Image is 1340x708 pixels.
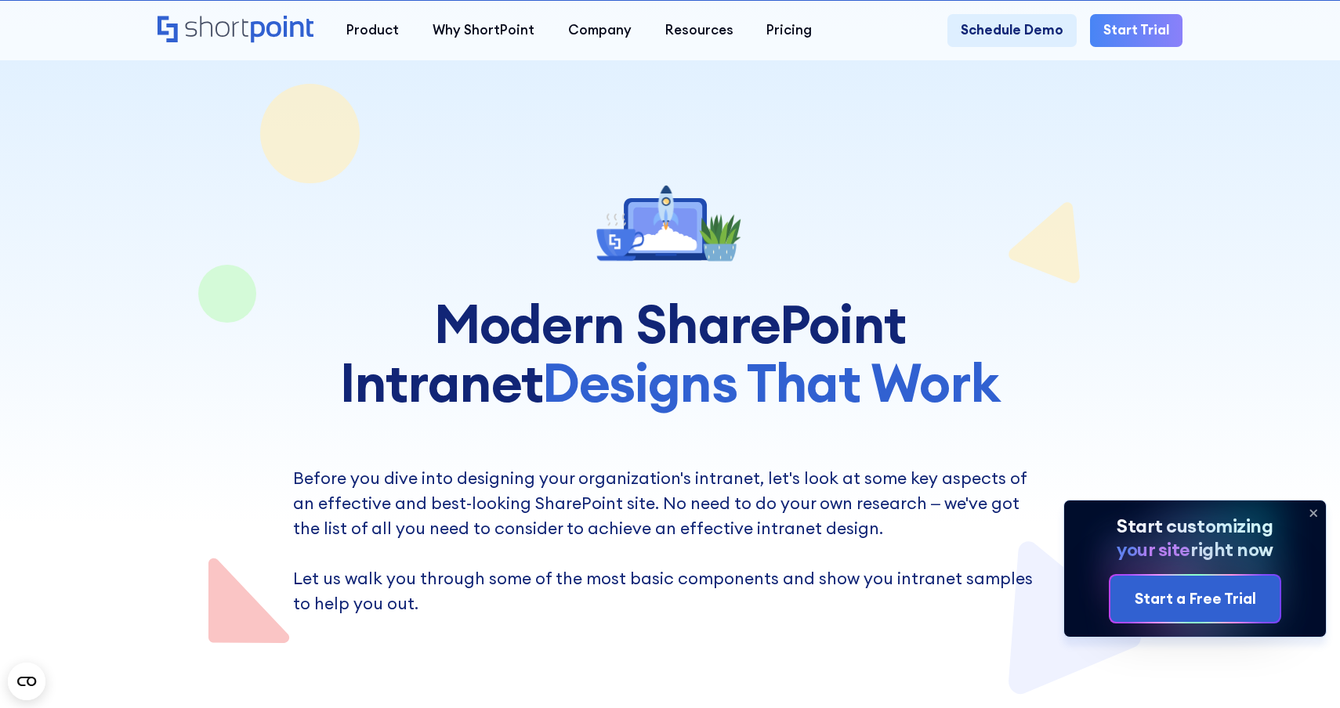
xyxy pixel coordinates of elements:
[346,20,399,41] div: Product
[293,466,1047,616] p: Before you dive into designing your organization's intranet, let's look at some key aspects of an...
[947,14,1077,48] a: Schedule Demo
[648,14,750,48] a: Resources
[568,20,632,41] div: Company
[766,20,812,41] div: Pricing
[416,14,552,48] a: Why ShortPoint
[293,294,1047,412] h1: Modern SharePoint Intranet
[1110,576,1280,623] a: Start a Free Trial
[542,349,1000,416] span: Designs That Work
[750,14,829,48] a: Pricing
[1262,633,1340,708] iframe: Chat Widget
[1135,587,1256,610] div: Start a Free Trial
[433,20,534,41] div: Why ShortPoint
[330,14,416,48] a: Product
[665,20,733,41] div: Resources
[158,16,313,45] a: Home
[8,663,45,700] button: Open CMP widget
[552,14,649,48] a: Company
[1090,14,1182,48] a: Start Trial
